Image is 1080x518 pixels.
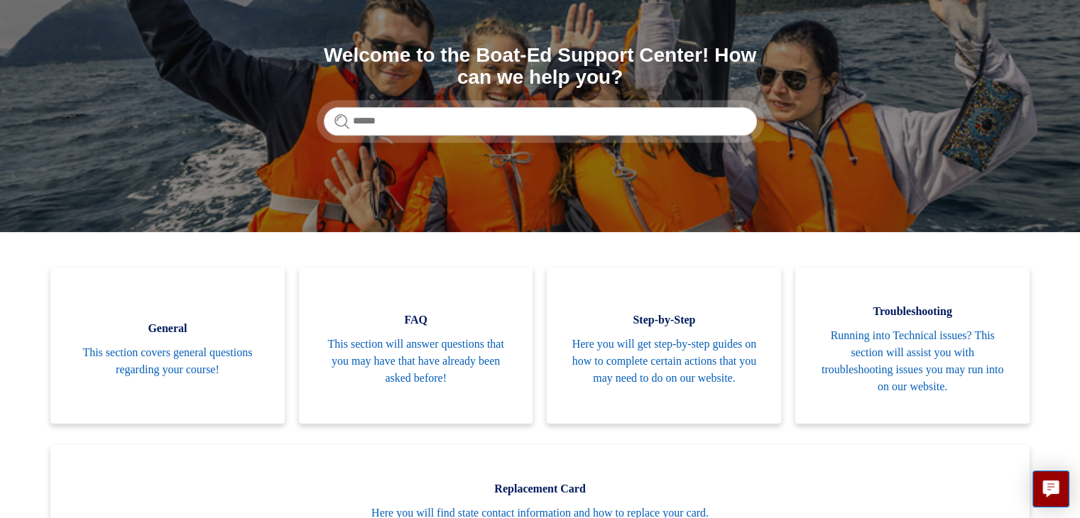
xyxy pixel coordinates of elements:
span: Running into Technical issues? This section will assist you with troubleshooting issues you may r... [817,327,1008,395]
span: This section will answer questions that you may have that have already been asked before! [320,336,512,387]
input: Search [324,107,757,136]
span: FAQ [320,312,512,329]
button: Live chat [1032,470,1069,507]
a: General This section covers general questions regarding your course! [50,268,285,424]
span: Step-by-Step [568,312,760,329]
a: Troubleshooting Running into Technical issues? This section will assist you with troubleshooting ... [795,268,1030,424]
h1: Welcome to the Boat-Ed Support Center! How can we help you? [324,45,757,89]
a: FAQ This section will answer questions that you may have that have already been asked before! [299,268,533,424]
span: Here you will get step-by-step guides on how to complete certain actions that you may need to do ... [568,336,760,387]
span: This section covers general questions regarding your course! [72,344,263,378]
span: General [72,320,263,337]
a: Step-by-Step Here you will get step-by-step guides on how to complete certain actions that you ma... [547,268,781,424]
span: Replacement Card [72,480,1008,497]
span: Troubleshooting [817,303,1008,320]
